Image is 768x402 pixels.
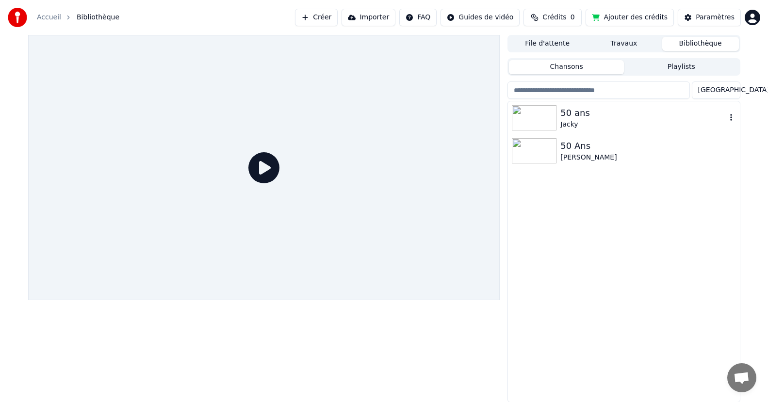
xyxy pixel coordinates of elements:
div: 50 ans [560,106,726,120]
nav: breadcrumb [37,13,119,22]
button: Paramètres [678,9,741,26]
button: Ajouter des crédits [586,9,674,26]
button: Bibliothèque [662,37,739,51]
div: Jacky [560,120,726,129]
a: Accueil [37,13,61,22]
button: Importer [342,9,395,26]
button: Chansons [509,60,624,74]
button: Créer [295,9,338,26]
div: Paramètres [696,13,735,22]
div: [PERSON_NAME] [560,153,735,162]
span: 0 [571,13,575,22]
button: Guides de vidéo [441,9,520,26]
button: Travaux [586,37,662,51]
button: Playlists [624,60,739,74]
div: 50 Ans [560,139,735,153]
span: Crédits [542,13,566,22]
img: youka [8,8,27,27]
button: Crédits0 [523,9,582,26]
span: Bibliothèque [77,13,119,22]
button: File d'attente [509,37,586,51]
div: Ouvrir le chat [727,363,756,392]
button: FAQ [399,9,437,26]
